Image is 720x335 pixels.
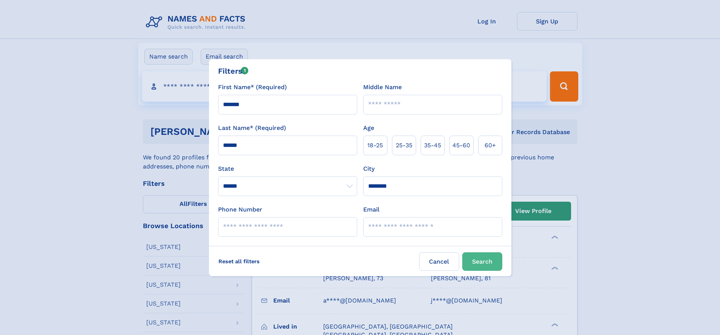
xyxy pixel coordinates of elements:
label: Reset all filters [214,252,265,270]
label: Middle Name [363,83,402,92]
span: 60+ [485,141,496,150]
span: 25‑35 [396,141,412,150]
label: First Name* (Required) [218,83,287,92]
span: 18‑25 [367,141,383,150]
span: 45‑60 [452,141,470,150]
label: Phone Number [218,205,262,214]
label: City [363,164,375,173]
label: Email [363,205,379,214]
label: Age [363,124,374,133]
div: Filters [218,65,249,77]
button: Search [462,252,502,271]
label: Last Name* (Required) [218,124,286,133]
label: State [218,164,357,173]
span: 35‑45 [424,141,441,150]
label: Cancel [419,252,459,271]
